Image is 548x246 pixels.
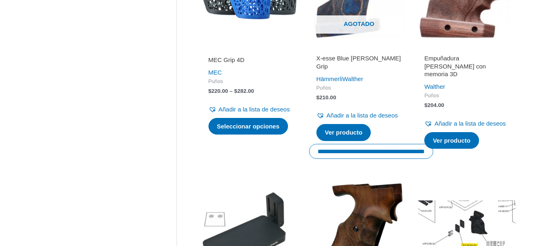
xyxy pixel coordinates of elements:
a: Seleccione las opciones para “Memory 3D Walnut Grip” [424,132,479,149]
font: Puños [316,85,331,91]
a: MEC Grip 4D [208,56,294,67]
a: Walther [424,83,445,90]
font: Añadir a la lista de deseos [219,106,290,113]
a: Empuñadura [PERSON_NAME] con memoria 3D [424,54,509,81]
iframe: Customer reviews powered by Trustpilot [316,45,402,54]
a: Hämmerli [316,75,342,82]
font: $ [208,88,212,94]
iframe: Customer reviews powered by Trustpilot [424,45,509,54]
a: Añadir a la lista de deseos [424,118,506,129]
font: Añadir a la lista de deseos [327,112,398,119]
font: Empuñadura [PERSON_NAME] con memoria 3D [424,55,486,77]
font: 204.00 [428,102,444,108]
font: MEC Grip 4D [208,56,245,63]
font: 282.00 [237,88,254,94]
a: MEC [208,69,222,76]
font: Añadir a la lista de deseos [434,120,506,127]
font: Ver producto [325,129,363,136]
iframe: Customer reviews powered by Trustpilot [208,45,294,54]
font: 210.00 [319,94,336,101]
a: Seleccione opciones para “MEC Grip 4D” [208,118,288,135]
font: – [230,88,233,94]
font: Puños [424,92,439,98]
a: Añadir a la lista de deseos [316,110,398,121]
font: $ [234,88,237,94]
a: Lea más sobre “X-esse Blue Angel Grip” [316,124,371,141]
a: X-esse Blue [PERSON_NAME] Grip [316,54,402,73]
a: Walther [342,75,363,82]
font: X-esse Blue [PERSON_NAME] Grip [316,55,401,70]
font: Seleccionar opciones [217,123,279,130]
font: $ [316,94,320,101]
font: $ [424,102,428,108]
font: Puños [208,78,223,84]
font: 220.00 [211,88,228,94]
font: Agotado [344,20,374,27]
a: Añadir a la lista de deseos [208,104,290,115]
font: Ver producto [433,137,471,144]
